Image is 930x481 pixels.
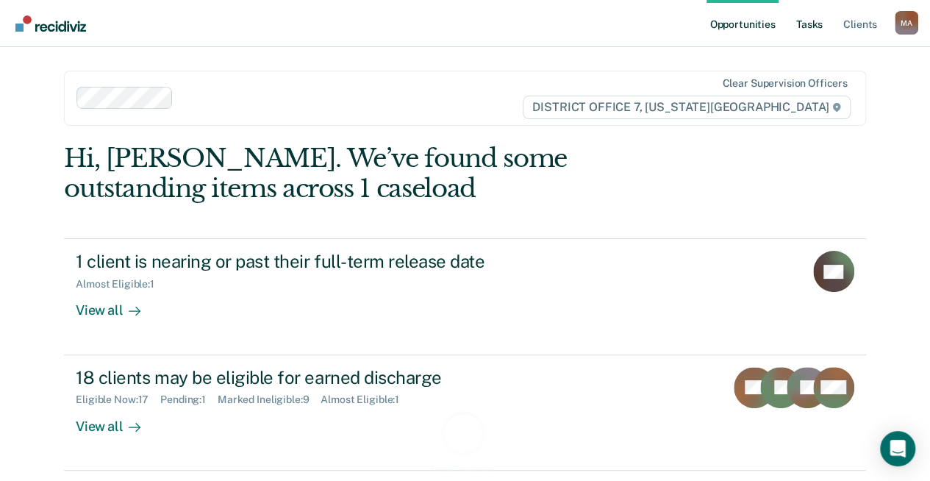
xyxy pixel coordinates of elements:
div: M A [895,11,918,35]
div: View all [76,406,158,435]
div: Almost Eligible : 1 [76,278,166,291]
span: DISTRICT OFFICE 7, [US_STATE][GEOGRAPHIC_DATA] [523,96,850,119]
div: 18 clients may be eligible for earned discharge [76,367,592,388]
div: Almost Eligible : 1 [321,393,411,406]
button: Profile dropdown button [895,11,918,35]
div: Clear supervision officers [722,77,847,90]
div: View all [76,291,158,319]
a: 18 clients may be eligible for earned dischargeEligible Now:17Pending:1Marked Ineligible:9Almost ... [64,355,866,471]
div: Hi, [PERSON_NAME]. We’ve found some outstanding items across 1 caseload [64,143,705,204]
div: Marked Ineligible : 9 [218,393,321,406]
img: Recidiviz [15,15,86,32]
div: Pending : 1 [160,393,218,406]
a: 1 client is nearing or past their full-term release dateAlmost Eligible:1View all [64,238,866,354]
div: Open Intercom Messenger [880,431,915,466]
div: 1 client is nearing or past their full-term release date [76,251,592,272]
div: Eligible Now : 17 [76,393,160,406]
